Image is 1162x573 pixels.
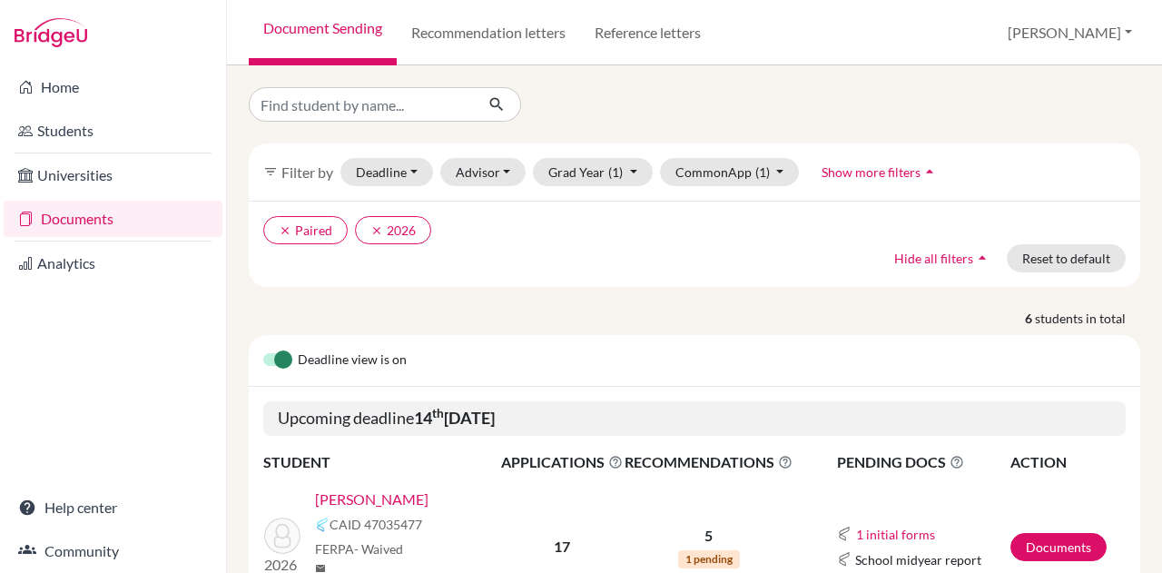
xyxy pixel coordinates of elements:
[4,69,222,105] a: Home
[1010,533,1107,561] a: Documents
[355,216,431,244] button: clear2026
[4,113,222,149] a: Students
[855,550,981,569] span: School midyear report
[894,251,973,266] span: Hide all filters
[554,538,570,555] b: 17
[4,157,222,193] a: Universities
[4,489,222,526] a: Help center
[608,164,623,180] span: (1)
[370,224,383,237] i: clear
[501,451,623,473] span: APPLICATIONS
[330,515,422,534] span: CAID 47035477
[263,164,278,179] i: filter_list
[354,541,403,557] span: - Waived
[279,224,291,237] i: clear
[263,401,1126,436] h5: Upcoming deadline
[414,408,495,428] b: 14 [DATE]
[340,158,433,186] button: Deadline
[879,244,1007,272] button: Hide all filtersarrow_drop_up
[822,164,921,180] span: Show more filters
[678,550,740,568] span: 1 pending
[973,249,991,267] i: arrow_drop_up
[4,533,222,569] a: Community
[4,201,222,237] a: Documents
[625,525,793,547] p: 5
[625,451,793,473] span: RECOMMENDATIONS
[4,245,222,282] a: Analytics
[755,164,770,180] span: (1)
[1009,450,1126,474] th: ACTION
[15,18,87,47] img: Bridge-U
[1025,309,1035,328] strong: 6
[837,552,852,567] img: Common App logo
[263,216,348,244] button: clearPaired
[855,524,936,545] button: 1 initial forms
[432,406,444,420] sup: th
[281,163,333,181] span: Filter by
[1007,244,1126,272] button: Reset to default
[1035,309,1140,328] span: students in total
[315,518,330,532] img: Common App logo
[806,158,954,186] button: Show more filtersarrow_drop_up
[660,158,800,186] button: CommonApp(1)
[264,518,300,554] img: Atzbach, Amelia
[315,539,403,558] span: FERPA
[440,158,527,186] button: Advisor
[263,450,500,474] th: STUDENT
[315,489,428,510] a: [PERSON_NAME]
[1000,15,1140,50] button: [PERSON_NAME]
[837,451,1009,473] span: PENDING DOCS
[533,158,653,186] button: Grad Year(1)
[298,350,407,371] span: Deadline view is on
[921,163,939,181] i: arrow_drop_up
[837,527,852,541] img: Common App logo
[249,87,474,122] input: Find student by name...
